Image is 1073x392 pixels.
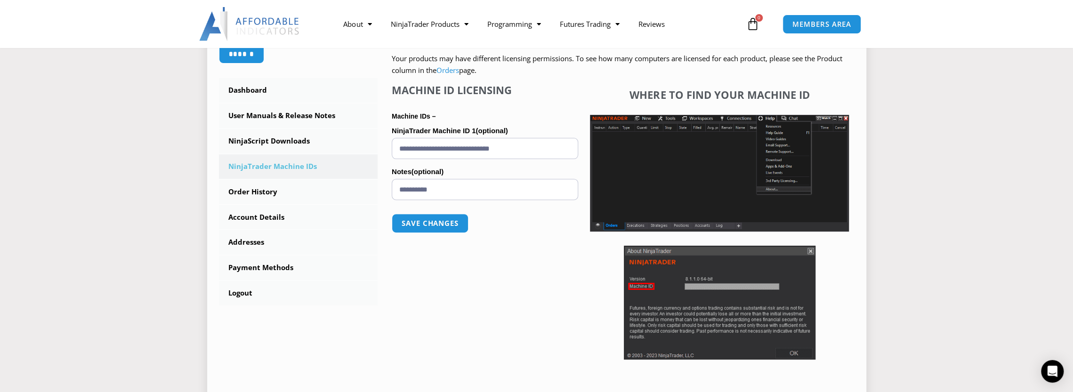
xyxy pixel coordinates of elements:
[783,15,861,34] a: MEMBERS AREA
[392,112,436,120] strong: Machine IDs –
[792,21,851,28] span: MEMBERS AREA
[334,13,743,35] nav: Menu
[624,246,815,360] img: Screenshot 2025-01-17 114931 | Affordable Indicators – NinjaTrader
[219,281,378,305] a: Logout
[550,13,629,35] a: Futures Trading
[590,115,849,232] img: Screenshot 2025-01-17 1155544 | Affordable Indicators – NinjaTrader
[334,13,381,35] a: About
[199,7,300,41] img: LogoAI | Affordable Indicators – NinjaTrader
[732,10,774,38] a: 0
[755,14,763,22] span: 0
[392,84,578,96] h4: Machine ID Licensing
[392,124,578,138] label: NinjaTrader Machine ID 1
[392,165,578,179] label: Notes
[219,154,378,179] a: NinjaTrader Machine IDs
[219,256,378,280] a: Payment Methods
[411,168,444,176] span: (optional)
[590,88,849,101] h4: Where to find your Machine ID
[219,78,378,103] a: Dashboard
[219,129,378,153] a: NinjaScript Downloads
[219,230,378,255] a: Addresses
[436,65,459,75] a: Orders
[476,127,508,135] span: (optional)
[392,214,468,233] button: Save changes
[477,13,550,35] a: Programming
[392,54,842,75] span: Your products may have different licensing permissions. To see how many computers are licensed fo...
[1041,360,1064,383] div: Open Intercom Messenger
[219,180,378,204] a: Order History
[219,205,378,230] a: Account Details
[629,13,674,35] a: Reviews
[219,78,378,305] nav: Account pages
[381,13,477,35] a: NinjaTrader Products
[219,104,378,128] a: User Manuals & Release Notes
